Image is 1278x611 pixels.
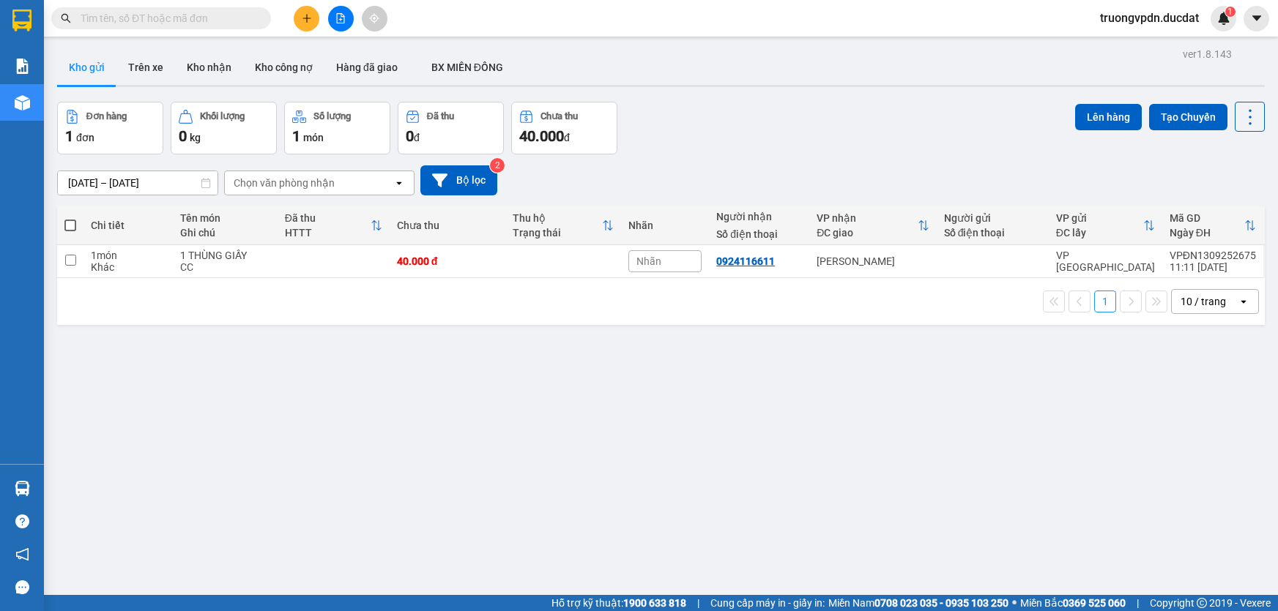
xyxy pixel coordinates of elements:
button: Kho nhận [175,50,243,85]
div: Ghi chú [180,227,270,239]
div: HTTT [285,227,371,239]
span: Miền Nam [828,595,1008,611]
span: 1 [292,127,300,145]
div: 10 / trang [1181,294,1226,309]
span: món [303,132,324,143]
div: Ngày ĐH [1170,227,1244,239]
button: Trên xe [116,50,175,85]
span: BX MIỀN ĐÔNG [431,61,503,73]
button: Kho gửi [57,50,116,85]
div: ĐC lấy [1056,227,1143,239]
button: Chưa thu40.000đ [511,102,617,154]
img: icon-new-feature [1217,12,1230,25]
span: | [697,595,699,611]
div: Mã GD [1170,212,1244,224]
th: Toggle SortBy [809,206,937,245]
div: Đơn hàng [86,111,127,121]
div: Chi tiết [91,220,166,231]
span: Hỗ trợ kỹ thuật: [551,595,686,611]
span: ⚪️ [1012,600,1017,606]
button: file-add [328,6,354,31]
span: caret-down [1250,12,1263,25]
strong: 1900 633 818 [623,597,686,609]
span: | [1137,595,1139,611]
span: đơn [76,132,94,143]
span: Cung cấp máy in - giấy in: [710,595,825,611]
div: 1 món [91,250,166,261]
div: Số lượng [313,111,351,121]
div: Số điện thoại [716,228,802,240]
div: ver 1.8.143 [1183,46,1232,62]
input: Select a date range. [58,171,218,195]
div: VP nhận [817,212,918,224]
span: notification [15,547,29,561]
span: message [15,580,29,594]
button: Đơn hàng1đơn [57,102,163,154]
div: Chưa thu [397,220,498,231]
div: Khác [91,261,166,273]
div: Người nhận [716,211,802,222]
button: Tạo Chuyến [1149,104,1227,130]
div: 11:11 [DATE] [1170,261,1256,273]
div: Trạng thái [513,227,602,239]
strong: 0708 023 035 - 0935 103 250 [874,597,1008,609]
div: Số điện thoại [944,227,1041,239]
button: aim [362,6,387,31]
button: Kho công nợ [243,50,324,85]
span: 1 [65,127,73,145]
th: Toggle SortBy [278,206,390,245]
th: Toggle SortBy [1049,206,1162,245]
div: Khối lượng [200,111,245,121]
span: đ [564,132,570,143]
div: Đã thu [427,111,454,121]
button: Bộ lọc [420,165,497,195]
strong: 0369 525 060 [1063,597,1126,609]
span: plus [302,13,312,23]
svg: open [1238,296,1249,307]
span: Miền Bắc [1020,595,1126,611]
span: Nhãn [636,255,661,267]
div: Tên món [180,212,270,224]
span: file-add [335,13,346,23]
button: Đã thu0đ [398,102,504,154]
button: caret-down [1244,6,1269,31]
button: Khối lượng0kg [171,102,277,154]
button: 1 [1094,290,1116,312]
img: solution-icon [15,59,30,74]
span: 40.000 [519,127,564,145]
div: [PERSON_NAME] [817,255,929,267]
button: Lên hàng [1075,104,1142,130]
span: aim [369,13,379,23]
th: Toggle SortBy [1162,206,1263,245]
button: plus [294,6,319,31]
div: VP [GEOGRAPHIC_DATA] [1056,250,1155,273]
span: copyright [1197,598,1207,608]
div: 1 THÙNG GIẤY [180,250,270,261]
span: question-circle [15,514,29,528]
span: 1 [1227,7,1233,17]
div: Chưa thu [540,111,578,121]
div: 0924116611 [716,255,775,267]
div: Nhãn [628,220,702,231]
svg: open [393,177,405,189]
div: VP gửi [1056,212,1143,224]
span: kg [190,132,201,143]
span: 0 [406,127,414,145]
div: Đã thu [285,212,371,224]
span: truongvpdn.ducdat [1088,9,1211,27]
div: CC [180,261,270,273]
div: 40.000 đ [397,255,498,267]
button: Số lượng1món [284,102,390,154]
span: đ [414,132,420,143]
div: Thu hộ [513,212,602,224]
input: Tìm tên, số ĐT hoặc mã đơn [81,10,253,26]
div: VPĐN1309252675 [1170,250,1256,261]
img: logo-vxr [12,10,31,31]
div: Người gửi [944,212,1041,224]
sup: 1 [1225,7,1236,17]
span: search [61,13,71,23]
th: Toggle SortBy [505,206,621,245]
sup: 2 [490,158,505,173]
img: warehouse-icon [15,95,30,110]
div: Chọn văn phòng nhận [234,176,335,190]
